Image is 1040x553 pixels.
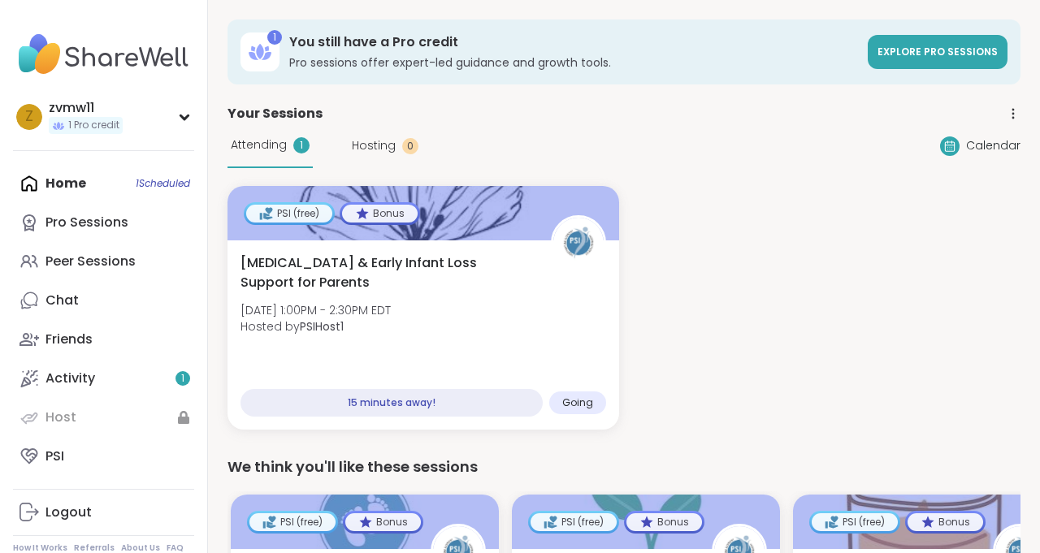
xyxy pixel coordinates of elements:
div: Activity [45,369,95,387]
div: 1 [267,30,282,45]
div: Bonus [345,513,421,531]
div: 1 [293,137,310,153]
a: Activity1 [13,359,194,398]
div: Chat [45,292,79,309]
div: PSI (free) [249,513,336,531]
h3: You still have a Pro credit [289,33,858,51]
div: 15 minutes away! [240,389,543,417]
div: PSI (free) [531,513,617,531]
div: PSI [45,447,64,465]
span: Hosted by [240,318,391,335]
span: z [25,106,33,127]
div: 0 [402,138,418,154]
a: Logout [13,493,194,532]
a: Pro Sessions [13,203,194,242]
div: Bonus [342,205,418,222]
span: Attending [231,136,287,153]
a: Host [13,398,194,437]
div: PSI (free) [812,513,898,531]
div: Peer Sessions [45,253,136,270]
div: We think you'll like these sessions [227,456,1020,478]
div: Pro Sessions [45,214,128,231]
h3: Pro sessions offer expert-led guidance and growth tools. [289,54,858,71]
span: 1 Pro credit [68,119,119,132]
span: Your Sessions [227,104,323,123]
span: [DATE] 1:00PM - 2:30PM EDT [240,302,391,318]
a: Explore Pro sessions [868,35,1007,69]
div: Host [45,408,76,426]
div: Bonus [626,513,702,531]
span: [MEDICAL_DATA] & Early Infant Loss Support for Parents [240,253,533,292]
span: Going [562,396,593,409]
a: Peer Sessions [13,242,194,281]
span: Calendar [966,137,1020,154]
div: zvmw11 [49,99,123,117]
a: Friends [13,320,194,359]
a: Chat [13,281,194,320]
a: PSI [13,437,194,476]
span: 1 [181,372,184,386]
div: Friends [45,331,93,348]
span: Hosting [352,137,396,154]
div: Logout [45,503,92,521]
img: ShareWell Nav Logo [13,26,194,83]
img: PSIHost1 [553,218,604,268]
b: PSIHost1 [300,318,344,335]
span: Explore Pro sessions [877,45,998,58]
div: Bonus [908,513,983,531]
div: PSI (free) [246,205,332,222]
